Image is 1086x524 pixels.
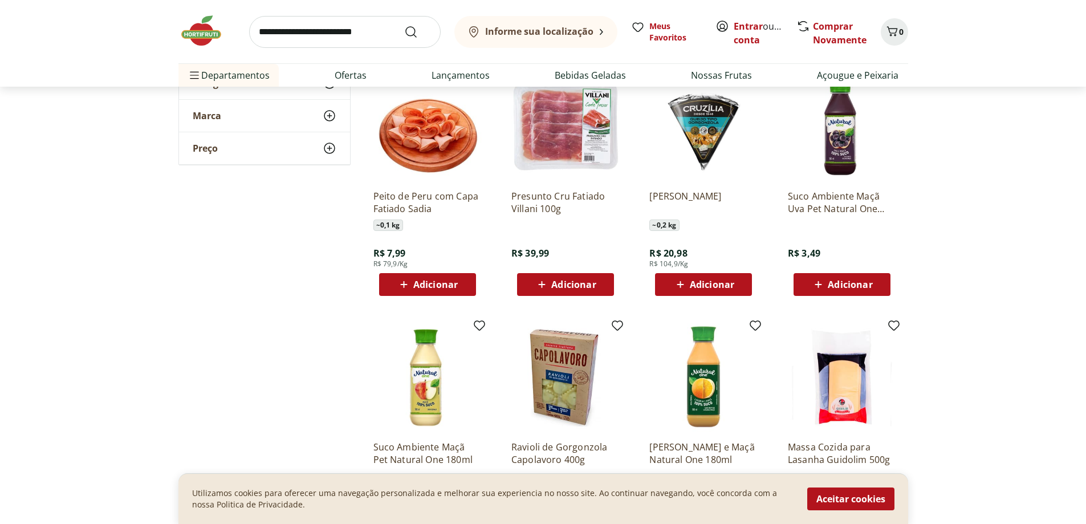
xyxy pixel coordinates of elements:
span: Meus Favoritos [649,21,702,43]
span: ~ 0,1 kg [373,220,403,231]
b: Informe sua localização [485,25,593,38]
a: Ravioli de Gorgonzola Capolavoro 400g [511,441,620,466]
span: Departamentos [188,62,270,89]
button: Informe sua localização [454,16,617,48]
img: Massa Cozida para Lasanha Guidolim 500g [788,323,896,432]
button: Aceitar cookies [807,488,894,510]
a: Lançamentos [432,68,490,82]
a: Criar conta [734,20,796,46]
button: Submit Search [404,25,432,39]
span: R$ 3,49 [788,247,820,259]
span: R$ 79,9/Kg [373,259,408,269]
span: Marca [193,110,221,121]
span: Adicionar [690,280,734,289]
img: Suco Ambiente Maçã Uva Pet Natural One 180ml [788,72,896,181]
a: Massa Cozida para Lasanha Guidolim 500g [788,441,896,466]
span: R$ 39,99 [511,247,549,259]
span: R$ 20,98 [649,247,687,259]
span: 0 [899,26,904,37]
span: Adicionar [413,280,458,289]
a: Meus Favoritos [631,21,702,43]
img: Queijo Gorgonzola Cruzillia [649,72,758,181]
button: Preço [179,132,350,164]
a: [PERSON_NAME] [649,190,758,215]
a: Presunto Cru Fatiado Villani 100g [511,190,620,215]
img: Suco Laranja e Maçã Natural One 180ml [649,323,758,432]
span: Adicionar [828,280,872,289]
span: R$ 104,9/Kg [649,259,688,269]
input: search [249,16,441,48]
button: Adicionar [794,273,890,296]
img: Presunto Cru Fatiado Villani 100g [511,72,620,181]
span: R$ 7,99 [373,247,406,259]
img: Hortifruti [178,14,235,48]
button: Menu [188,62,201,89]
span: Preço [193,143,218,154]
a: Suco Ambiente Maçã Uva Pet Natural One 180ml [788,190,896,215]
a: Comprar Novamente [813,20,867,46]
span: Adicionar [551,280,596,289]
img: Suco Ambiente Maçã Pet Natural One 180ml [373,323,482,432]
p: Utilizamos cookies para oferecer uma navegação personalizada e melhorar sua experiencia no nosso ... [192,488,794,510]
span: ~ 0,2 kg [649,220,679,231]
button: Marca [179,100,350,132]
button: Carrinho [881,18,908,46]
button: Adicionar [517,273,614,296]
button: Adicionar [655,273,752,296]
img: Ravioli de Gorgonzola Capolavoro 400g [511,323,620,432]
button: Adicionar [379,273,476,296]
a: Peito de Peru com Capa Fatiado Sadia [373,190,482,215]
img: Peito de Peru com Capa Fatiado Sadia [373,72,482,181]
a: Bebidas Geladas [555,68,626,82]
a: Ofertas [335,68,367,82]
a: [PERSON_NAME] e Maçã Natural One 180ml [649,441,758,466]
a: Nossas Frutas [691,68,752,82]
a: Entrar [734,20,763,33]
a: Suco Ambiente Maçã Pet Natural One 180ml [373,441,482,466]
a: Açougue e Peixaria [817,68,898,82]
span: ou [734,19,784,47]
